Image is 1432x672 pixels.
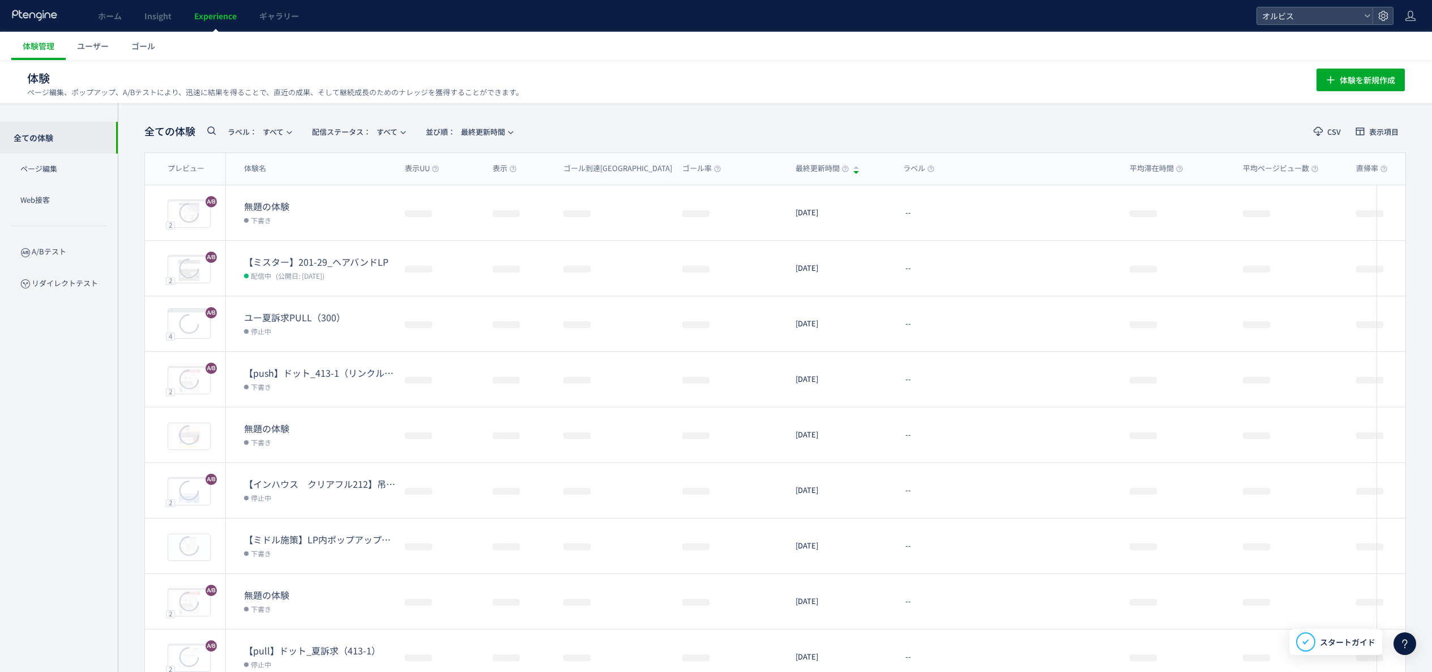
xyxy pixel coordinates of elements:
[1320,636,1375,648] span: スタートガイド
[1259,7,1360,24] span: オルビス
[194,10,237,22] span: Experience
[131,40,155,52] span: ゴール
[98,10,122,22] span: ホーム
[23,40,54,52] span: 体験管理
[144,10,172,22] span: Insight
[77,40,109,52] span: ユーザー
[259,10,299,22] span: ギャラリー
